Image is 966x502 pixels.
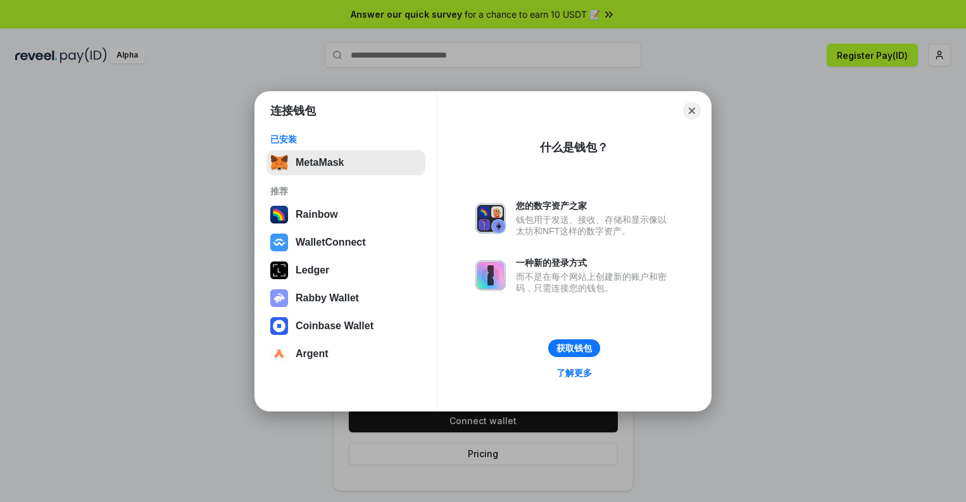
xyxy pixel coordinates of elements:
button: Close [683,102,701,120]
div: 一种新的登录方式 [516,257,673,268]
a: 了解更多 [549,365,599,381]
button: 获取钱包 [548,339,600,357]
img: svg+xml,%3Csvg%20xmlns%3D%22http%3A%2F%2Fwww.w3.org%2F2000%2Fsvg%22%20width%3D%2228%22%20height%3... [270,261,288,279]
div: 什么是钱包？ [540,140,608,155]
div: 而不是在每个网站上创建新的账户和密码，只需连接您的钱包。 [516,271,673,294]
div: 获取钱包 [556,342,592,354]
button: Argent [267,341,425,367]
div: MetaMask [296,157,344,168]
img: svg+xml,%3Csvg%20width%3D%2228%22%20height%3D%2228%22%20viewBox%3D%220%200%2028%2028%22%20fill%3D... [270,345,288,363]
div: Ledger [296,265,329,276]
img: svg+xml,%3Csvg%20xmlns%3D%22http%3A%2F%2Fwww.w3.org%2F2000%2Fsvg%22%20fill%3D%22none%22%20viewBox... [475,203,506,234]
img: svg+xml,%3Csvg%20xmlns%3D%22http%3A%2F%2Fwww.w3.org%2F2000%2Fsvg%22%20fill%3D%22none%22%20viewBox... [475,260,506,291]
button: WalletConnect [267,230,425,255]
div: Rainbow [296,209,338,220]
button: Ledger [267,258,425,283]
img: svg+xml,%3Csvg%20width%3D%2228%22%20height%3D%2228%22%20viewBox%3D%220%200%2028%2028%22%20fill%3D... [270,234,288,251]
div: Coinbase Wallet [296,320,373,332]
div: Argent [296,348,329,360]
div: 了解更多 [556,367,592,379]
button: Rainbow [267,202,425,227]
img: svg+xml,%3Csvg%20width%3D%2228%22%20height%3D%2228%22%20viewBox%3D%220%200%2028%2028%22%20fill%3D... [270,317,288,335]
div: 您的数字资产之家 [516,200,673,211]
img: svg+xml,%3Csvg%20fill%3D%22none%22%20height%3D%2233%22%20viewBox%3D%220%200%2035%2033%22%20width%... [270,154,288,172]
div: WalletConnect [296,237,366,248]
div: 推荐 [270,185,422,197]
div: 已安装 [270,134,422,145]
div: 钱包用于发送、接收、存储和显示像以太坊和NFT这样的数字资产。 [516,214,673,237]
button: Coinbase Wallet [267,313,425,339]
h1: 连接钱包 [270,103,316,118]
button: Rabby Wallet [267,286,425,311]
img: svg+xml,%3Csvg%20width%3D%22120%22%20height%3D%22120%22%20viewBox%3D%220%200%20120%20120%22%20fil... [270,206,288,223]
div: Rabby Wallet [296,292,359,304]
img: svg+xml,%3Csvg%20xmlns%3D%22http%3A%2F%2Fwww.w3.org%2F2000%2Fsvg%22%20fill%3D%22none%22%20viewBox... [270,289,288,307]
button: MetaMask [267,150,425,175]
